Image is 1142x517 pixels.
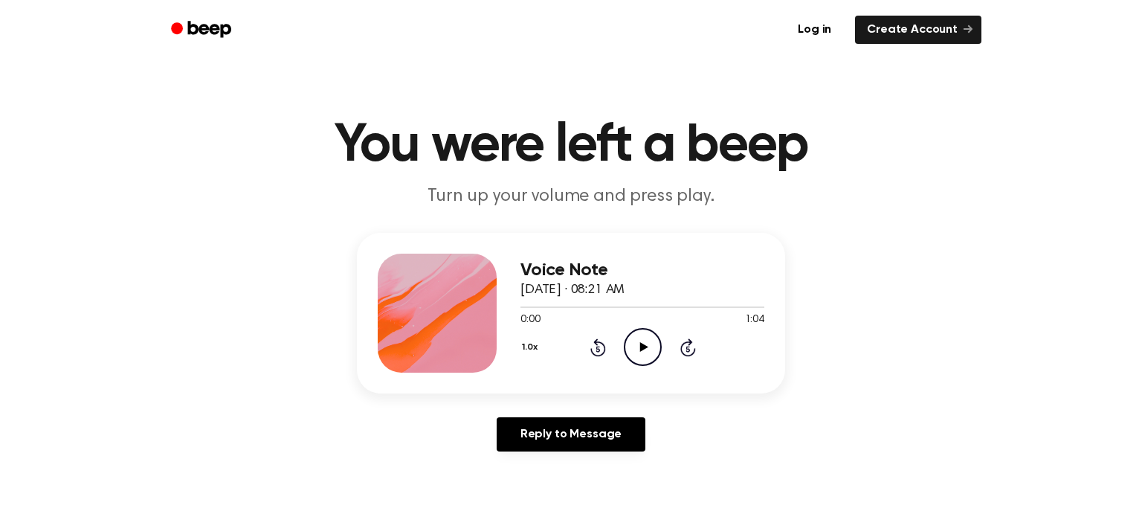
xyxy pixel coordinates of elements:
a: Create Account [855,16,981,44]
a: Beep [161,16,245,45]
span: 0:00 [520,312,540,328]
h1: You were left a beep [190,119,952,173]
p: Turn up your volume and press play. [285,184,856,209]
a: Reply to Message [497,417,645,452]
span: 1:04 [745,312,764,328]
h3: Voice Note [520,260,764,280]
button: 1.0x [520,335,543,360]
a: Log in [783,13,846,47]
span: [DATE] · 08:21 AM [520,283,625,297]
